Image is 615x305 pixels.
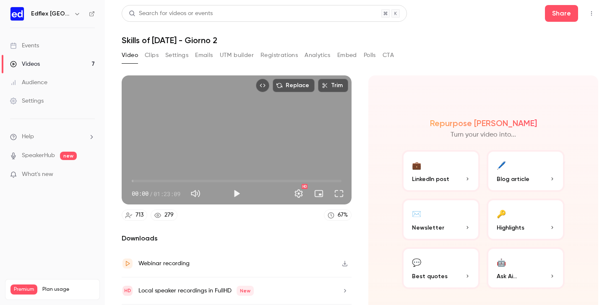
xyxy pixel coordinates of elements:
button: Full screen [331,185,347,202]
div: 🔑 [497,207,506,220]
a: 713 [122,209,147,221]
div: Events [10,41,39,50]
button: Emails [195,49,213,62]
button: 🤖Ask Ai... [487,247,565,289]
button: 🖊️Blog article [487,150,565,192]
div: 279 [164,211,174,220]
button: UTM builder [220,49,254,62]
span: Newsletter [412,223,444,232]
button: Settings [165,49,188,62]
button: Settings [290,185,307,202]
span: Premium [10,284,37,295]
div: 713 [136,211,143,220]
button: Video [122,49,138,62]
button: Embed [337,49,357,62]
div: Settings [10,97,44,105]
span: Help [22,132,34,141]
button: Share [545,5,578,22]
button: Top Bar Actions [585,7,598,20]
div: 💬 [412,256,421,269]
div: 🤖 [497,256,506,269]
img: Edflex Italy [10,7,24,21]
div: Audience [10,78,47,87]
div: Videos [10,60,40,68]
button: Registrations [261,49,298,62]
button: 🔑Highlights [487,199,565,240]
span: Plan usage [42,286,94,293]
button: CTA [383,49,394,62]
button: Turn on miniplayer [310,185,327,202]
div: 00:00 [132,189,180,198]
p: Turn your video into... [451,130,516,140]
button: 💬Best quotes [402,247,480,289]
button: Analytics [305,49,331,62]
span: Best quotes [412,272,448,281]
span: LinkedIn post [412,175,449,184]
span: New [237,286,254,296]
h2: Downloads [122,233,352,243]
span: new [60,152,77,160]
a: SpeakerHub [22,151,55,160]
div: HD [302,184,307,189]
span: / [149,189,153,198]
button: Clips [145,49,159,62]
span: 01:23:09 [154,189,180,198]
iframe: Noticeable Trigger [85,171,95,178]
div: 67 % [338,211,348,220]
div: Webinar recording [138,258,190,269]
button: Polls [364,49,376,62]
button: Replace [273,79,315,92]
h1: Skills of [DATE] - Giorno 2 [122,35,598,45]
span: Ask Ai... [497,272,517,281]
button: Play [228,185,245,202]
div: ✉️ [412,207,421,220]
span: Blog article [497,175,529,184]
div: 🖊️ [497,158,506,171]
a: 67% [324,209,352,221]
div: Local speaker recordings in FullHD [138,286,254,296]
h6: Edflex [GEOGRAPHIC_DATA] [31,10,70,18]
div: 💼 [412,158,421,171]
span: What's new [22,170,53,179]
button: Trim [318,79,348,92]
button: Embed video [256,79,269,92]
a: 279 [151,209,177,221]
button: 💼LinkedIn post [402,150,480,192]
span: Highlights [497,223,524,232]
h2: Repurpose [PERSON_NAME] [430,118,537,128]
li: help-dropdown-opener [10,132,95,141]
button: Mute [187,185,204,202]
span: 00:00 [132,189,149,198]
div: Search for videos or events [129,9,213,18]
button: ✉️Newsletter [402,199,480,240]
